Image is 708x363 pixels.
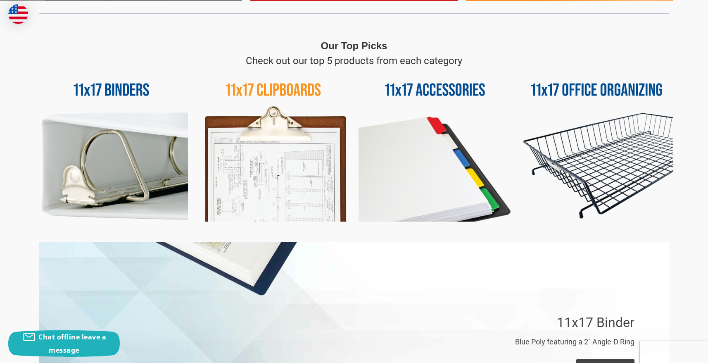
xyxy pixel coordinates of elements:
[8,330,120,357] button: Chat offline leave a message
[520,68,673,222] img: 11x17 Office Organizing
[557,313,634,332] p: 11x17 Binder
[38,332,106,355] span: Chat offline leave a message
[246,53,462,68] p: Check out our top 5 products from each category
[197,68,350,222] img: 11x17 Clipboards
[515,336,634,347] p: Blue Poly featuring a 2" Angle-D Ring
[35,68,188,222] img: 11x17 Binders
[359,68,512,222] img: 11x17 Accessories
[640,341,708,363] iframe: Google Customer Reviews
[321,38,387,53] p: Our Top Picks
[8,4,28,24] img: duty and tax information for United States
